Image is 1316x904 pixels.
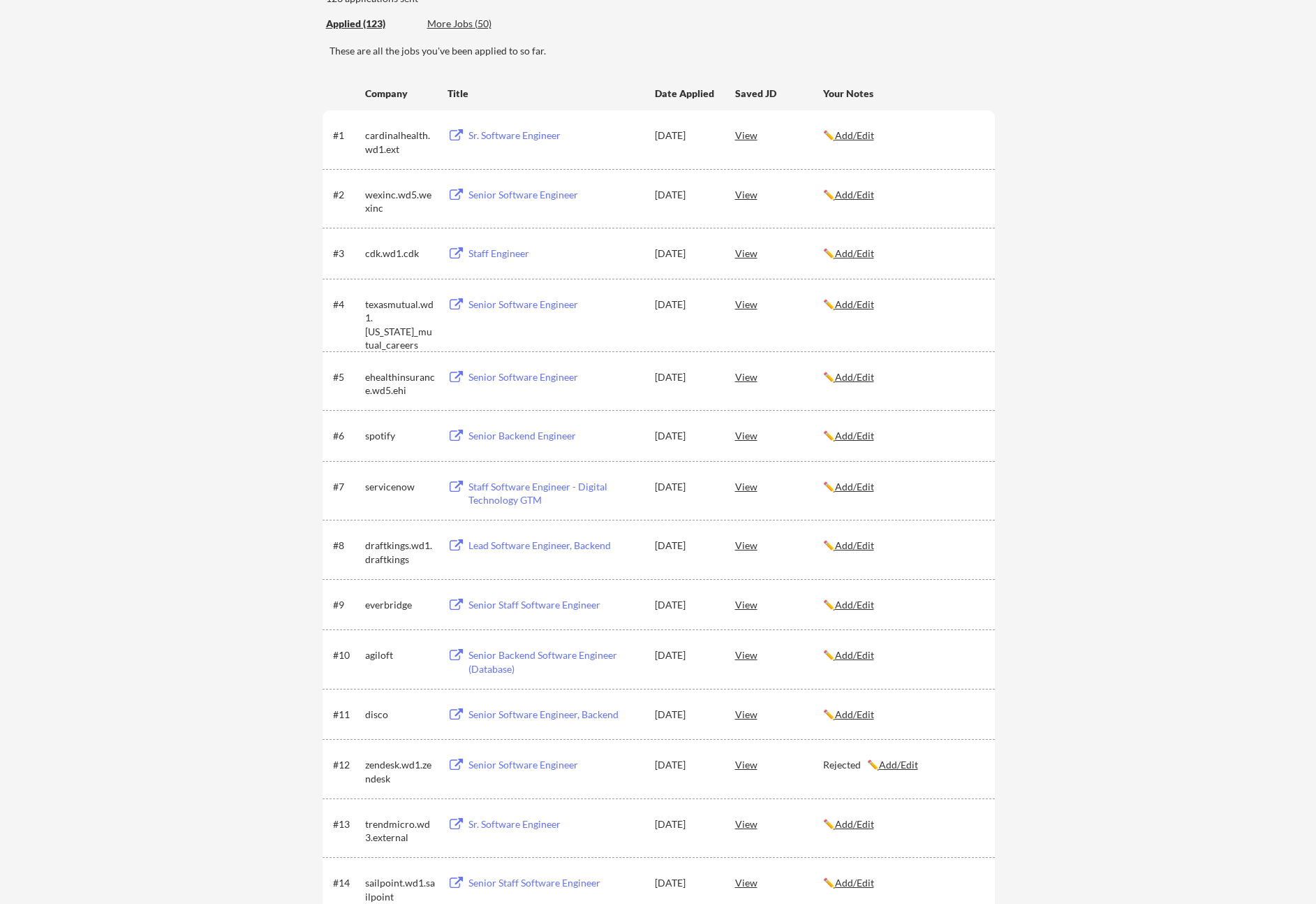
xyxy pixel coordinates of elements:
div: ✏️ [823,539,982,553]
div: #13 [333,817,360,831]
div: ✏️ [823,247,982,261]
div: ✏️ [823,817,982,831]
u: Add/Edit [835,649,874,661]
div: #3 [333,247,360,261]
div: [DATE] [655,598,716,612]
div: View [735,752,823,777]
u: Add/Edit [835,430,874,442]
div: [DATE] [655,298,716,312]
div: cdk.wd1.cdk [365,247,435,261]
div: ✏️ [823,129,982,143]
div: [DATE] [655,370,716,384]
div: everbridge [365,598,435,612]
div: View [735,811,823,836]
div: #2 [333,188,360,202]
div: These are job applications we think you'd be a good fit for, but couldn't apply you to automatica... [427,17,530,31]
div: Saved JD [735,80,823,105]
div: Sr. Software Engineer [468,817,642,831]
u: Add/Edit [835,481,874,493]
div: ✏️ [823,370,982,384]
div: draftkings.wd1.draftkings [365,539,435,566]
u: Add/Edit [835,371,874,383]
div: View [735,532,823,557]
div: [DATE] [655,648,716,662]
div: [DATE] [655,247,716,261]
div: [DATE] [655,876,716,890]
div: Senior Software Engineer [468,188,642,202]
div: ehealthinsurance.wd5.ehi [365,370,435,398]
div: View [735,364,823,389]
div: More Jobs (50) [427,17,530,31]
div: [DATE] [655,129,716,143]
div: texasmutual.wd1.[US_STATE]_mutual_careers [365,298,435,352]
div: #5 [333,370,360,384]
div: #6 [333,429,360,443]
div: agiloft [365,648,435,662]
div: ✏️ [823,429,982,443]
div: Senior Backend Engineer [468,429,642,443]
div: [DATE] [655,480,716,494]
div: Applied (123) [326,17,417,31]
div: trendmicro.wd3.external [365,817,435,845]
div: servicenow [365,480,435,494]
u: Add/Edit [879,759,918,771]
div: View [735,240,823,265]
div: disco [365,708,435,722]
div: ✏️ [823,708,982,722]
div: Your Notes [823,87,982,101]
div: ✏️ [823,480,982,494]
div: [DATE] [655,188,716,202]
div: wexinc.wd5.wexinc [365,188,435,215]
div: Sr. Software Engineer [468,129,642,143]
div: Rejected ✏️ [823,758,982,772]
div: Company [365,87,435,101]
div: zendesk.wd1.zendesk [365,758,435,785]
div: #9 [333,598,360,612]
div: [DATE] [655,429,716,443]
div: Staff Software Engineer - Digital Technology GTM [468,480,642,507]
div: View [735,642,823,667]
u: Add/Edit [835,599,874,611]
div: Lead Software Engineer, Backend [468,539,642,553]
div: ✏️ [823,876,982,890]
u: Add/Edit [835,818,874,830]
div: Senior Software Engineer, Backend [468,708,642,722]
div: ✏️ [823,598,982,612]
div: [DATE] [655,758,716,772]
u: Add/Edit [835,708,874,720]
div: [DATE] [655,539,716,553]
div: Senior Software Engineer [468,298,642,312]
div: #14 [333,876,360,890]
u: Add/Edit [835,877,874,889]
div: Senior Software Engineer [468,758,642,772]
div: Senior Staff Software Engineer [468,876,642,890]
div: ✏️ [823,188,982,202]
div: Date Applied [655,87,716,101]
div: View [735,291,823,316]
div: View [735,701,823,727]
div: spotify [365,429,435,443]
div: #1 [333,129,360,143]
div: sailpoint.wd1.sailpoint [365,876,435,903]
u: Add/Edit [835,298,874,310]
div: Senior Staff Software Engineer [468,598,642,612]
div: View [735,592,823,617]
u: Add/Edit [835,129,874,141]
div: Senior Software Engineer [468,370,642,384]
div: #10 [333,648,360,662]
u: Add/Edit [835,247,874,259]
div: #12 [333,758,360,772]
div: #4 [333,298,360,312]
div: View [735,474,823,499]
u: Add/Edit [835,539,874,551]
div: View [735,182,823,207]
div: #8 [333,539,360,553]
div: #11 [333,708,360,722]
div: [DATE] [655,708,716,722]
div: View [735,122,823,147]
div: ✏️ [823,298,982,312]
u: Add/Edit [835,189,874,201]
div: cardinalhealth.wd1.ext [365,129,435,156]
div: Title [448,87,642,101]
div: These are all the jobs you've been applied to so far. [330,44,995,58]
